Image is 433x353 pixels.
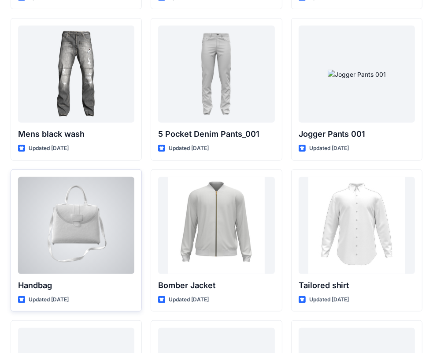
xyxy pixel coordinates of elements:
[18,26,134,123] a: Mens black wash
[18,279,134,292] p: Handbag
[299,26,415,123] a: Jogger Pants 001
[158,128,274,140] p: 5 Pocket Denim Pants_001
[29,295,69,304] p: Updated [DATE]
[158,279,274,292] p: Bomber Jacket
[299,177,415,274] a: Tailored shirt
[169,144,209,153] p: Updated [DATE]
[299,279,415,292] p: Tailored shirt
[18,177,134,274] a: Handbag
[299,128,415,140] p: Jogger Pants 001
[309,144,349,153] p: Updated [DATE]
[29,144,69,153] p: Updated [DATE]
[18,128,134,140] p: Mens black wash
[169,295,209,304] p: Updated [DATE]
[158,26,274,123] a: 5 Pocket Denim Pants_001
[158,177,274,274] a: Bomber Jacket
[309,295,349,304] p: Updated [DATE]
